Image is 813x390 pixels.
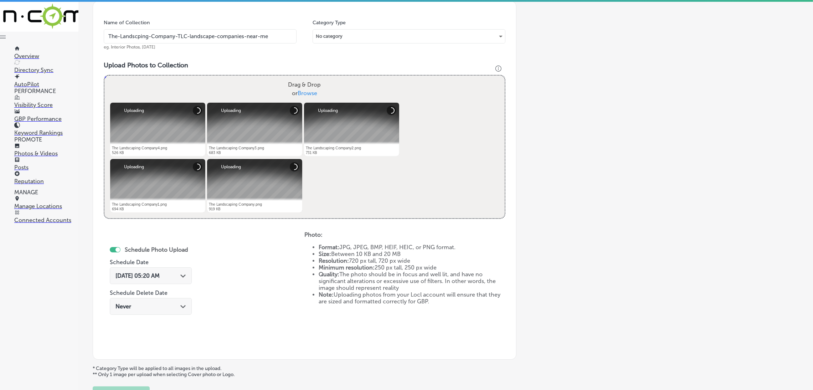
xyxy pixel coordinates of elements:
a: Posts [14,157,78,171]
a: Keyword Rankings [14,123,78,136]
p: Visibility Score [14,102,78,108]
a: Visibility Score [14,95,78,108]
label: Name of Collection [104,20,150,26]
label: Category Type [313,20,346,26]
p: * Category Type will be applied to all images in the upload. ** Only 1 image per upload when sele... [93,365,799,378]
li: 720 px tall, 720 px wide [319,257,505,264]
p: PERFORMANCE [14,88,78,94]
a: Photos & Videos [14,143,78,157]
a: Reputation [14,171,78,185]
span: Never [115,303,131,310]
li: The photo should be in focus and well lit, and have no significant alterations or excessive use o... [319,271,505,291]
strong: Format: [319,244,339,251]
span: [DATE] 05:20 AM [115,272,160,279]
label: Schedule Photo Upload [125,246,188,253]
label: Schedule Delete Date [110,289,168,296]
a: Directory Sync [14,60,78,73]
a: Overview [14,46,78,60]
label: Schedule Date [110,259,149,266]
p: GBP Performance [14,116,78,122]
strong: Quality: [319,271,339,278]
strong: Resolution: [319,257,349,264]
p: AutoPilot [14,81,78,88]
input: Title [104,29,297,43]
li: JPG, JPEG, BMP, HEIF, HEIC, or PNG format. [319,244,505,251]
a: Connected Accounts [14,210,78,224]
li: 250 px tall, 250 px wide [319,264,505,271]
p: MANAGE [14,189,78,196]
a: Manage Locations [14,196,78,210]
strong: Photo: [304,231,323,238]
strong: Size: [319,251,331,257]
li: Between 10 KB and 20 MB [319,251,505,257]
p: Overview [14,53,78,60]
p: Reputation [14,178,78,185]
span: eg. Interior Photos, [DATE] [104,45,155,50]
li: Uploading photos from your Locl account will ensure that they are sized and formatted correctly f... [319,291,505,305]
strong: Note: [319,291,334,298]
a: GBP Performance [14,109,78,122]
strong: Minimum resolution: [319,264,375,271]
a: AutoPilot [14,74,78,88]
p: Keyword Rankings [14,129,78,136]
label: Drag & Drop or [285,78,324,101]
p: Directory Sync [14,67,78,73]
p: PROMOTE [14,136,78,143]
p: Posts [14,164,78,171]
p: Manage Locations [14,203,78,210]
span: Browse [298,90,317,97]
div: No category [313,31,505,42]
p: Connected Accounts [14,217,78,224]
p: Photos & Videos [14,150,78,157]
h3: Upload Photos to Collection [104,61,505,69]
